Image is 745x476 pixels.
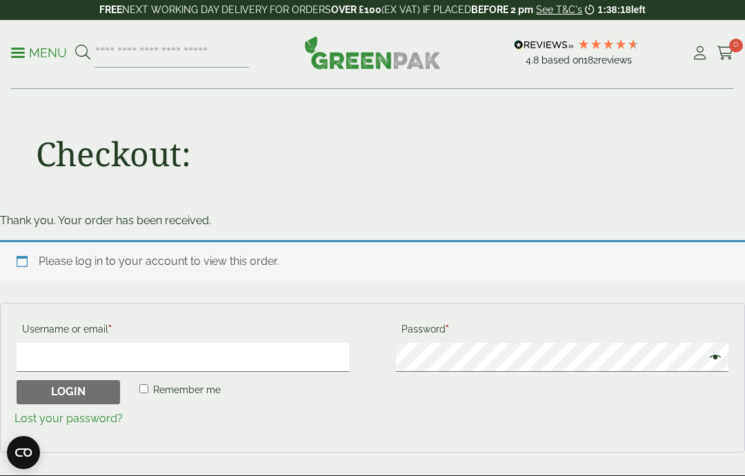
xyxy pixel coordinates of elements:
[577,38,639,50] div: 4.79 Stars
[396,319,728,343] label: Password
[717,43,734,63] a: 0
[584,54,598,66] span: 182
[631,4,646,15] span: left
[14,412,123,425] a: Lost your password?
[99,4,122,15] strong: FREE
[717,46,734,60] i: Cart
[17,319,349,343] label: Username or email
[304,36,441,69] img: GreenPak Supplies
[729,39,743,52] span: 0
[597,4,630,15] span: 1:38:18
[691,46,708,60] i: My Account
[598,54,632,66] span: reviews
[514,40,574,50] img: REVIEWS.io
[526,54,542,66] span: 4.8
[11,45,67,59] a: Menu
[7,436,40,469] button: Open CMP widget
[331,4,381,15] strong: OVER £100
[17,380,120,405] button: Login
[36,134,191,174] h1: Checkout:
[139,384,148,393] input: Remember me
[471,4,533,15] strong: BEFORE 2 pm
[153,384,221,395] span: Remember me
[536,4,582,15] a: See T&C's
[11,45,67,61] p: Menu
[542,54,584,66] span: Based on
